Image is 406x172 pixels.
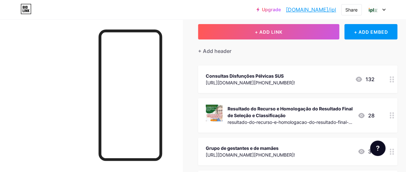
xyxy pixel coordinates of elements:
[228,119,352,125] div: resultado-do-recurso-e-homologacao-do-resultado-final-de-selecao-e-classificacao-edital-02-2025
[355,75,374,83] div: 132
[198,47,231,55] div: + Add header
[206,79,295,86] div: [URL][DOMAIN_NAME][PHONE_NUMBER]!
[345,6,358,13] div: Share
[198,24,339,39] button: + ADD LINK
[367,4,379,16] img: ipl
[344,24,397,39] div: + ADD EMBED
[358,112,374,119] div: 28
[206,145,295,151] div: Grupo de gestantes e de mamães
[256,7,281,12] a: Upgrade
[286,6,336,13] a: [DOMAIN_NAME]/ipl
[206,105,222,121] img: Resultado do Recurso e Homologação do Resultado Final de Seleção e Classificação
[255,29,282,35] span: + ADD LINK
[206,73,295,79] div: Consultas Disfunções Pélvicas SUS
[358,148,374,155] div: 38
[206,151,295,158] div: [URL][DOMAIN_NAME][PHONE_NUMBER]!
[228,105,352,119] div: Resultado do Recurso e Homologação do Resultado Final de Seleção e Classificação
